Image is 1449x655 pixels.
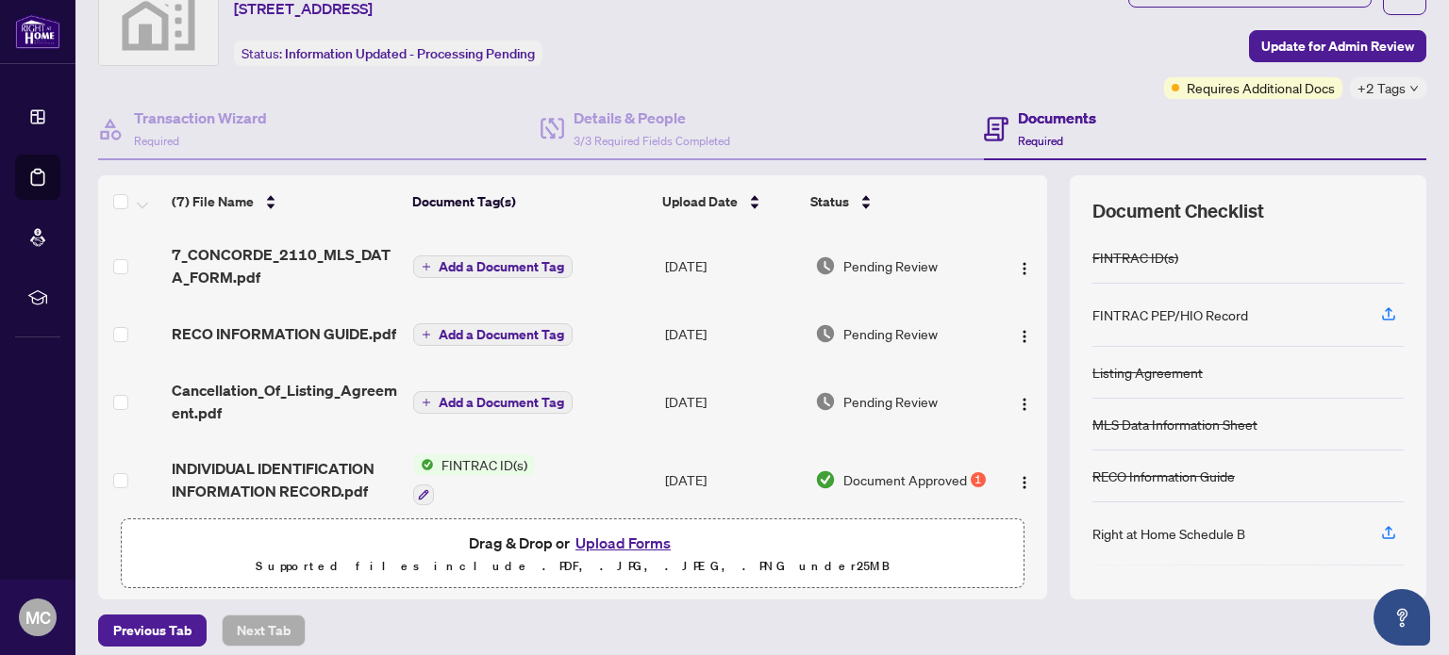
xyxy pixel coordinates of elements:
div: MLS Data Information Sheet [1092,414,1257,434]
span: down [1409,84,1419,93]
h4: Details & People [574,106,730,129]
button: Logo [1009,319,1040,349]
button: Add a Document Tag [413,255,573,278]
td: [DATE] [658,228,808,303]
img: Logo [1017,329,1032,344]
button: Open asap [1374,589,1430,646]
span: Document Checklist [1092,198,1264,224]
span: Pending Review [843,255,938,276]
img: Document Status [815,391,836,412]
button: Add a Document Tag [413,322,573,347]
td: [DATE] [658,364,808,439]
span: Add a Document Tag [439,328,564,341]
button: Logo [1009,465,1040,495]
button: Add a Document Tag [413,323,573,346]
span: INDIVIDUAL IDENTIFICATION INFORMATION RECORD.pdf [172,457,398,502]
span: Update for Admin Review [1261,31,1414,61]
img: Logo [1017,397,1032,412]
span: Requires Additional Docs [1187,77,1335,98]
button: Add a Document Tag [413,254,573,279]
th: Document Tag(s) [405,175,655,228]
span: Upload Date [662,191,738,212]
button: Status IconFINTRAC ID(s) [413,454,535,505]
h4: Transaction Wizard [134,106,267,129]
button: Add a Document Tag [413,390,573,415]
button: Update for Admin Review [1249,30,1426,62]
span: MC [25,604,51,630]
span: Add a Document Tag [439,260,564,273]
span: +2 Tags [1357,77,1406,99]
span: Status [810,191,849,212]
span: FINTRAC ID(s) [434,454,535,475]
p: Supported files include .PDF, .JPG, .JPEG, .PNG under 25 MB [133,555,1012,578]
th: Status [803,175,989,228]
h4: Documents [1018,106,1096,129]
span: Information Updated - Processing Pending [285,45,535,62]
button: Previous Tab [98,614,207,647]
div: Status: [234,41,542,66]
span: Cancellation_Of_Listing_Agreement.pdf [172,379,398,424]
button: Logo [1009,251,1040,281]
span: Drag & Drop orUpload FormsSupported files include .PDF, .JPG, .JPEG, .PNG under25MB [122,519,1024,589]
span: Previous Tab [113,615,192,646]
span: Pending Review [843,391,938,412]
span: Pending Review [843,323,938,344]
span: Add a Document Tag [439,396,564,409]
button: Next Tab [222,614,306,647]
div: Right at Home Schedule B [1092,523,1245,544]
div: 1 [971,472,986,487]
div: FINTRAC PEP/HIO Record [1092,304,1248,325]
img: Document Status [815,323,836,344]
span: (7) File Name [172,191,254,212]
span: Required [1018,134,1063,148]
span: 7_CONCORDE_2110_MLS_DATA_FORM.pdf [172,243,398,288]
div: RECO Information Guide [1092,466,1235,486]
button: Add a Document Tag [413,391,573,414]
span: Required [134,134,179,148]
button: Logo [1009,386,1040,417]
div: Listing Agreement [1092,362,1203,383]
span: plus [422,398,431,407]
td: [DATE] [658,303,808,364]
img: Status Icon [413,454,434,475]
button: Upload Forms [570,531,676,555]
span: Document Approved [843,469,967,490]
img: Document Status [815,469,836,490]
div: FINTRAC ID(s) [1092,247,1178,268]
span: plus [422,330,431,339]
th: Upload Date [655,175,803,228]
img: logo [15,14,60,49]
img: Document Status [815,255,836,276]
th: (7) File Name [164,175,405,228]
img: Logo [1017,475,1032,490]
span: 3/3 Required Fields Completed [574,134,730,148]
img: Logo [1017,261,1032,276]
span: plus [422,262,431,271]
span: Drag & Drop or [469,531,676,555]
span: RECO INFORMATION GUIDE.pdf [172,322,396,345]
td: [DATE] [658,439,808,520]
